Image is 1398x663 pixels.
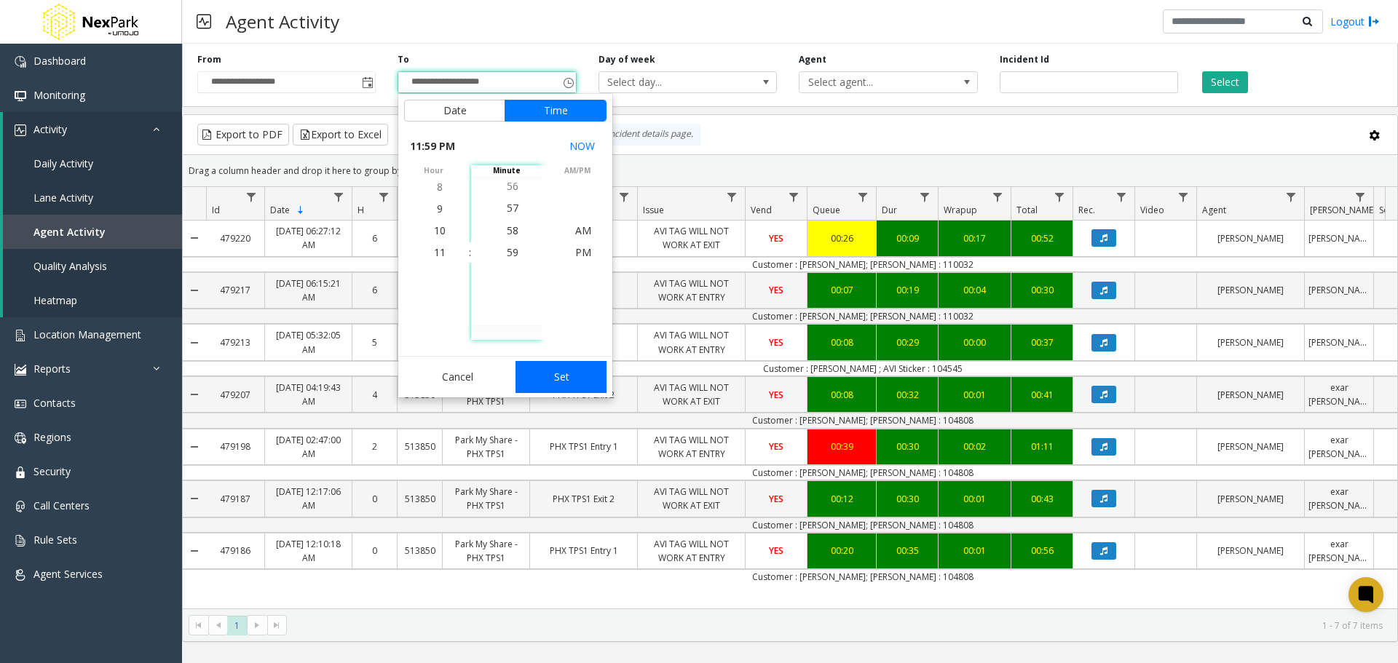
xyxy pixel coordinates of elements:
[769,336,783,349] span: YES
[434,223,446,237] span: 10
[352,384,397,405] a: 4
[374,187,394,207] a: H Filter Menu
[811,231,872,245] div: 00:26
[437,202,443,215] span: 9
[811,283,872,297] div: 00:07
[507,245,518,259] span: 59
[265,481,352,516] a: [DATE] 12:17:06 AM
[1015,231,1069,245] div: 00:52
[880,440,934,453] div: 00:30
[296,619,1383,632] kendo-pager-info: 1 - 7 of 7 items
[811,388,872,402] div: 00:08
[807,488,876,509] a: 00:12
[352,228,397,249] a: 6
[542,165,612,176] span: AM/PM
[880,492,934,506] div: 00:30
[877,332,938,353] a: 00:29
[877,540,938,561] a: 00:35
[807,436,876,457] a: 00:39
[15,535,26,547] img: 'icon'
[33,88,85,102] span: Monitoring
[1197,228,1304,249] a: [PERSON_NAME]
[599,72,741,92] span: Select day...
[507,179,518,193] span: 56
[33,430,71,444] span: Regions
[265,429,352,464] a: [DATE] 02:47:00 AM
[206,228,264,249] a: 479220
[638,533,745,568] a: AVI TAG WILL NOT WORK AT ENTRY
[33,362,71,376] span: Reports
[877,488,938,509] a: 00:30
[811,336,872,349] div: 00:08
[799,72,941,92] span: Select agent...
[746,279,807,301] a: YES
[530,436,637,457] a: PHX TPS1 Entry 1
[638,429,745,464] a: AVI TAG WILL NOT WORK AT ENTRY
[746,488,807,509] a: YES
[33,327,141,341] span: Location Management
[1305,533,1373,568] a: exar [PERSON_NAME]
[265,221,352,255] a: [DATE] 06:27:12 AM
[15,364,26,376] img: 'icon'
[33,259,107,273] span: Quality Analysis
[942,336,1007,349] div: 00:00
[942,440,1007,453] div: 00:02
[197,53,221,66] label: From
[183,267,206,314] a: Collapse Details
[1140,204,1164,216] span: Video
[813,204,840,216] span: Queue
[1015,440,1069,453] div: 01:11
[206,384,264,405] a: 479207
[877,436,938,457] a: 00:30
[939,279,1011,301] a: 00:04
[1305,429,1373,464] a: exar [PERSON_NAME]
[1011,228,1073,249] a: 00:52
[638,221,745,255] a: AVI TAG WILL NOT WORK AT EXIT
[1197,436,1304,457] a: [PERSON_NAME]
[33,156,93,170] span: Daily Activity
[880,336,934,349] div: 00:29
[769,232,783,245] span: YES
[853,187,873,207] a: Queue Filter Menu
[329,187,349,207] a: Date Filter Menu
[722,187,742,207] a: Issue Filter Menu
[882,204,897,216] span: Dur
[751,204,772,216] span: Vend
[939,488,1011,509] a: 00:01
[206,436,264,457] a: 479198
[227,616,247,635] span: Page 1
[560,72,576,92] span: Toggle popup
[183,424,206,470] a: Collapse Details
[1015,336,1069,349] div: 00:37
[507,223,518,237] span: 58
[915,187,935,207] a: Dur Filter Menu
[1011,279,1073,301] a: 00:30
[1202,204,1226,216] span: Agent
[443,481,529,516] a: Park My Share - PHX TPS1
[3,283,182,317] a: Heatmap
[939,540,1011,561] a: 00:01
[15,398,26,410] img: 'icon'
[939,228,1011,249] a: 00:17
[398,540,442,561] a: 513850
[599,53,655,66] label: Day of week
[33,54,86,68] span: Dashboard
[939,436,1011,457] a: 00:02
[944,204,977,216] span: Wrapup
[3,249,182,283] a: Quality Analysis
[15,467,26,478] img: 'icon'
[206,332,264,353] a: 479213
[643,204,664,216] span: Issue
[1305,228,1373,249] a: [PERSON_NAME]
[197,4,211,39] img: pageIcon
[15,56,26,68] img: 'icon'
[1305,481,1373,516] a: exar [PERSON_NAME]
[352,279,397,301] a: 6
[398,436,442,457] a: 513850
[807,228,876,249] a: 00:26
[15,330,26,341] img: 'icon'
[769,440,783,453] span: YES
[507,201,518,215] span: 57
[206,279,264,301] a: 479217
[811,440,872,453] div: 00:39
